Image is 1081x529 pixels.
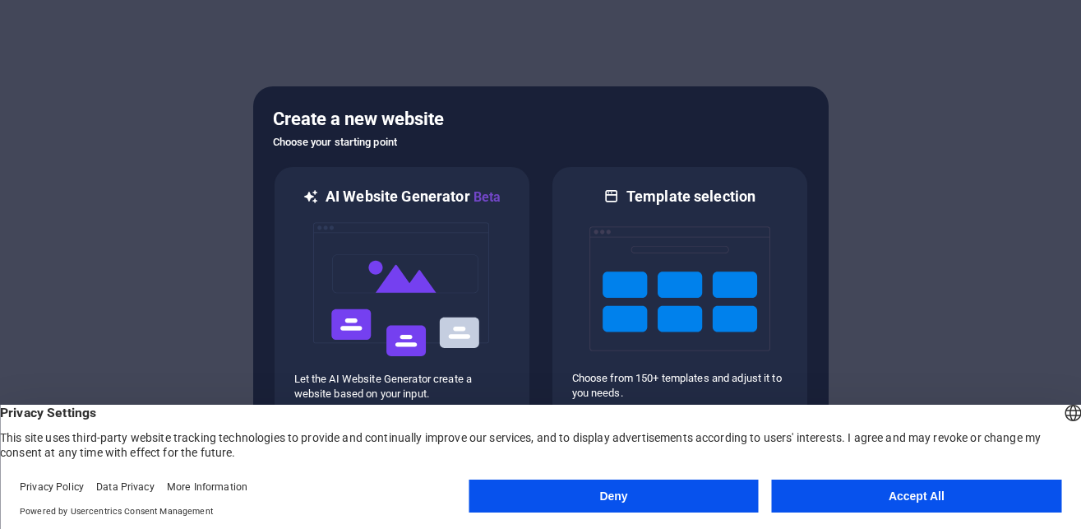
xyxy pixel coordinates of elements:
h6: Choose your starting point [273,132,809,152]
h6: AI Website Generator [326,187,501,207]
p: Let the AI Website Generator create a website based on your input. [294,372,510,401]
span: Beta [470,189,501,205]
div: Template selectionChoose from 150+ templates and adjust it to you needs. [551,165,809,423]
div: AI Website GeneratorBetaaiLet the AI Website Generator create a website based on your input. [273,165,531,423]
h5: Create a new website [273,106,809,132]
h6: Template selection [626,187,755,206]
p: Choose from 150+ templates and adjust it to you needs. [572,371,788,401]
img: ai [312,207,492,372]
